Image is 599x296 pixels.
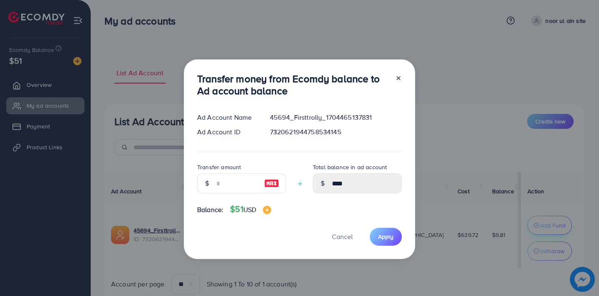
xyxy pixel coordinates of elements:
img: image [264,178,279,188]
div: 45694_Firsttrolly_1704465137831 [263,113,408,122]
h3: Transfer money from Ecomdy balance to Ad account balance [197,73,389,97]
button: Apply [370,228,402,246]
span: Apply [378,232,394,241]
span: Balance: [197,205,223,215]
span: Cancel [332,232,353,241]
span: USD [243,205,256,214]
button: Cancel [322,228,363,246]
label: Total balance in ad account [313,163,387,171]
label: Transfer amount [197,163,241,171]
h4: $51 [230,204,271,215]
img: image [263,206,271,214]
div: Ad Account Name [191,113,263,122]
div: 7320621944758534145 [263,127,408,137]
div: Ad Account ID [191,127,263,137]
